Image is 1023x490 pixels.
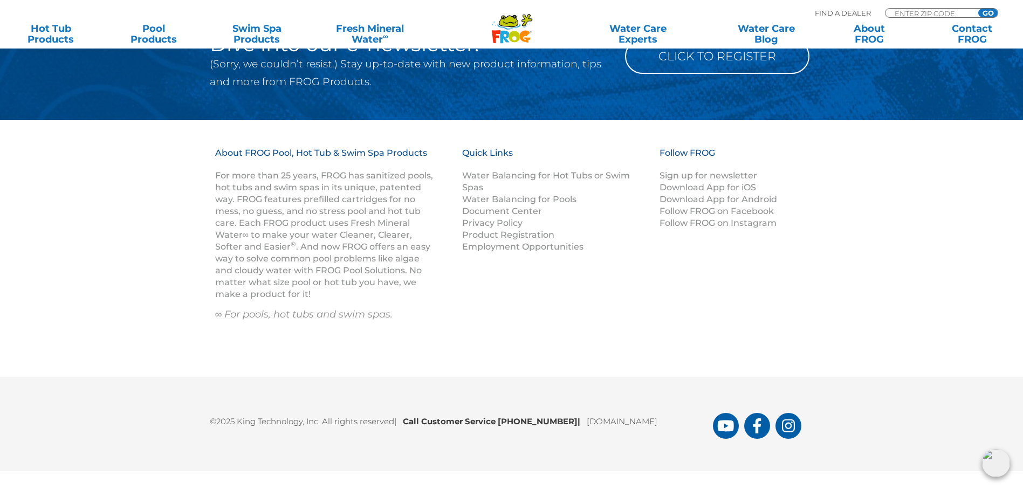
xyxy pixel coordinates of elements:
a: Employment Opportunities [462,241,583,252]
a: PoolProducts [114,23,194,45]
a: Water Balancing for Pools [462,194,576,204]
sup: ∞ [383,32,388,40]
h3: Quick Links [462,147,647,170]
p: (Sorry, we couldn’t resist.) Stay up-to-date with new product information, tips and more from FRO... [210,55,609,91]
a: AboutFROG [829,23,909,45]
p: ©2025 King Technology, Inc. All rights reserved [210,409,713,428]
a: Water CareExperts [573,23,703,45]
a: FROG Products Facebook Page [744,413,770,439]
a: Fresh MineralWater∞ [320,23,420,45]
a: Document Center [462,206,542,216]
a: Follow FROG on Instagram [660,218,777,228]
a: FROG Products Instagram Page [775,413,801,439]
span: | [578,416,580,426]
a: Swim SpaProducts [217,23,297,45]
a: Download App for iOS [660,182,756,192]
a: Water Balancing for Hot Tubs or Swim Spas [462,170,630,192]
a: ContactFROG [932,23,1012,45]
h3: About FROG Pool, Hot Tub & Swim Spa Products [215,147,435,170]
a: Product Registration [462,230,554,240]
input: Zip Code Form [894,9,966,18]
a: FROG Products You Tube Page [713,413,739,439]
span: | [394,416,396,426]
a: Download App for Android [660,194,777,204]
a: Water CareBlog [726,23,806,45]
a: Click to Register [625,39,809,74]
b: Call Customer Service [PHONE_NUMBER] [403,416,587,426]
sup: ® [291,240,296,248]
a: Hot TubProducts [11,23,91,45]
p: For more than 25 years, FROG has sanitized pools, hot tubs and swim spas in its unique, patented ... [215,170,435,300]
em: ∞ For pools, hot tubs and swim spas. [215,308,393,320]
input: GO [978,9,998,17]
a: Privacy Policy [462,218,523,228]
a: Follow FROG on Facebook [660,206,774,216]
p: Find A Dealer [815,8,871,18]
a: [DOMAIN_NAME] [587,416,657,426]
img: openIcon [982,449,1010,477]
h3: Follow FROG [660,147,794,170]
a: Sign up for newsletter [660,170,757,181]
